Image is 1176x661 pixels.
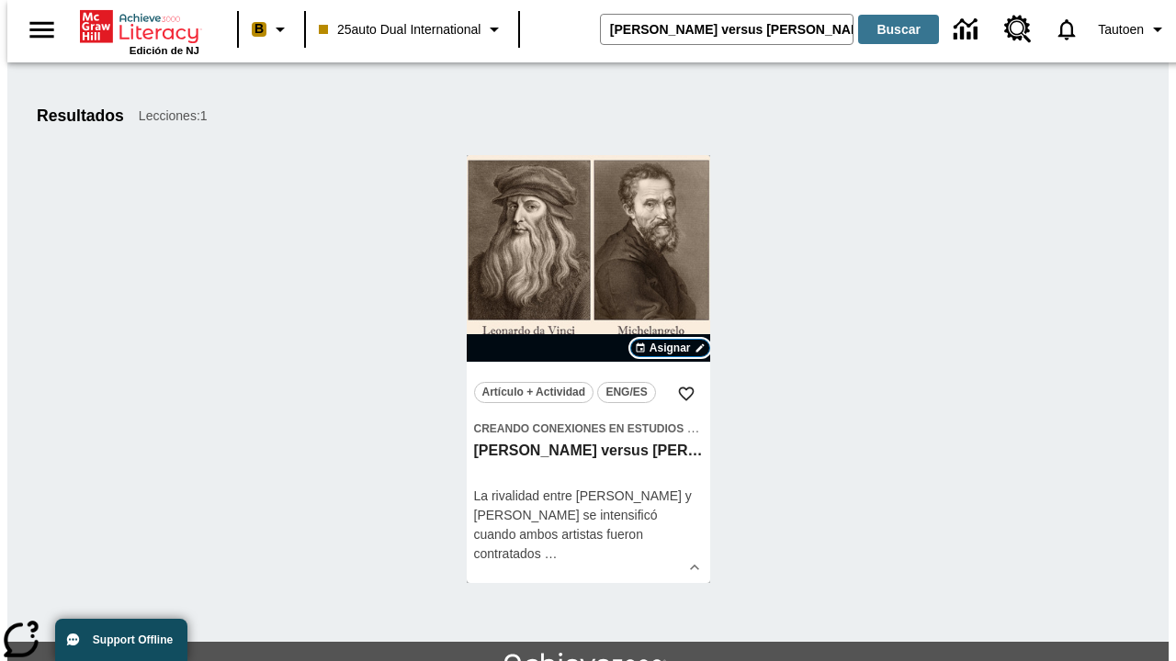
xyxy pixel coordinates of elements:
span: B [254,17,264,40]
span: … [545,546,558,561]
button: Asignar Elegir fechas [630,339,710,357]
button: Ver más [681,554,708,581]
span: Artículo + Actividad [482,383,586,402]
a: Centro de información [943,5,993,55]
button: Añadir a mis Favoritas [670,377,703,410]
span: Creando conexiones en Estudios Sociales [474,422,743,435]
div: La rivalidad entre [PERSON_NAME] y [PERSON_NAME] se intensificó cuando ambos artistas fueron cont... [474,487,703,564]
h1: Resultados [37,106,124,126]
span: Support Offline [93,633,173,646]
button: Buscar [858,15,939,44]
span: 25auto Dual International [319,20,481,39]
a: Notificaciones [1043,6,1091,53]
button: Abrir el menú lateral [15,3,69,57]
div: lesson details [467,155,710,583]
button: Clase: 25auto Dual International, Selecciona una clase [311,13,513,46]
button: ENG/ES [597,382,656,403]
button: Perfil/Configuración [1091,13,1176,46]
a: Centro de recursos, Se abrirá en una pestaña nueva. [993,5,1043,54]
div: Portada [80,6,199,56]
a: Portada [80,8,199,45]
h3: Miguel Ángel versus Leonardo [474,442,703,461]
button: Artículo + Actividad [474,382,594,403]
span: ENG/ES [605,383,647,402]
input: Buscar campo [601,15,853,44]
span: Edición de NJ [130,45,199,56]
span: Tema: Creando conexiones en Estudios Sociales/Historia universal II [474,419,703,438]
button: Support Offline [55,619,187,661]
span: Tautoen [1098,20,1144,39]
span: Lecciones : 1 [139,106,208,126]
span: Asignar [650,340,691,356]
button: Boost El color de la clase es melocotón. Cambiar el color de la clase. [244,13,299,46]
